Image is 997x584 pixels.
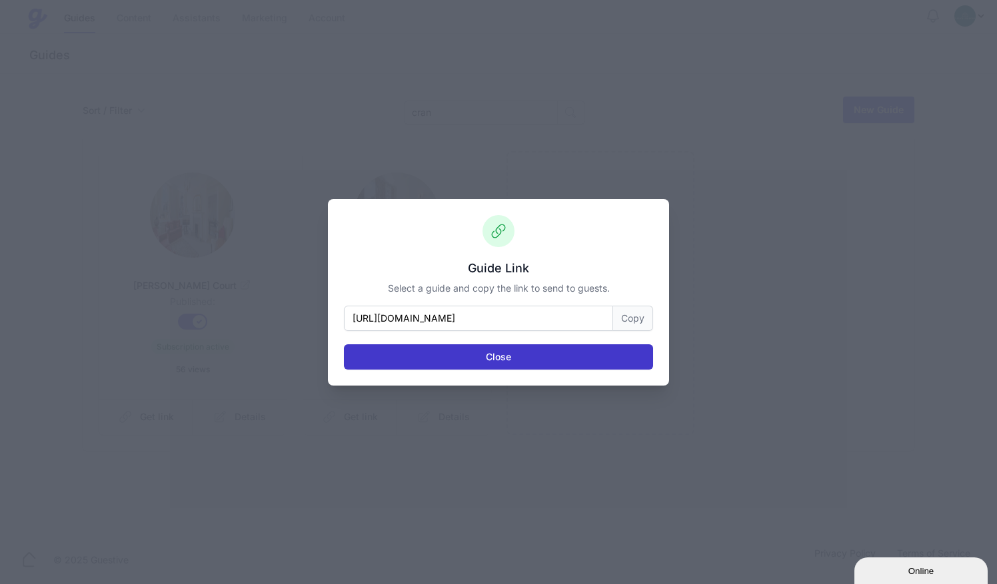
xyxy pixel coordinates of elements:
h3: Guide Link [344,260,653,276]
button: Copy [613,306,653,331]
button: Close [344,344,653,370]
p: Select a guide and copy the link to send to guests. [344,282,653,295]
iframe: chat widget [854,555,990,584]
